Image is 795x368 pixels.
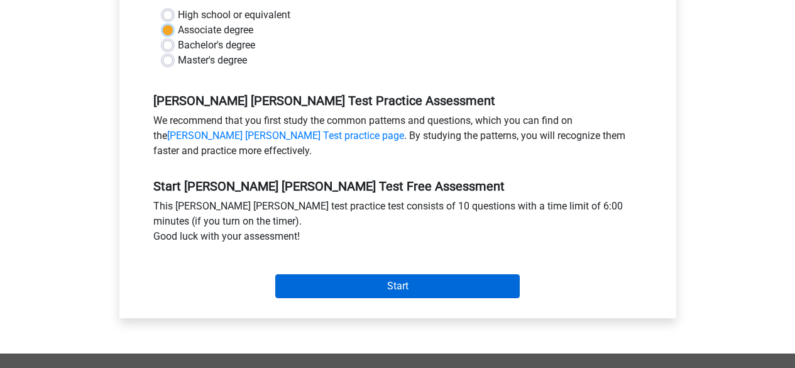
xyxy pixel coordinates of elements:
label: Associate degree [178,23,253,38]
a: [PERSON_NAME] [PERSON_NAME] Test practice page [167,130,404,142]
label: High school or equivalent [178,8,290,23]
input: Start [275,274,520,298]
label: Master's degree [178,53,247,68]
h5: Start [PERSON_NAME] [PERSON_NAME] Test Free Assessment [153,179,642,194]
label: Bachelor's degree [178,38,255,53]
div: We recommend that you first study the common patterns and questions, which you can find on the . ... [144,113,652,164]
h5: [PERSON_NAME] [PERSON_NAME] Test Practice Assessment [153,93,642,108]
div: This [PERSON_NAME] [PERSON_NAME] test practice test consists of 10 questions with a time limit of... [144,199,652,249]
